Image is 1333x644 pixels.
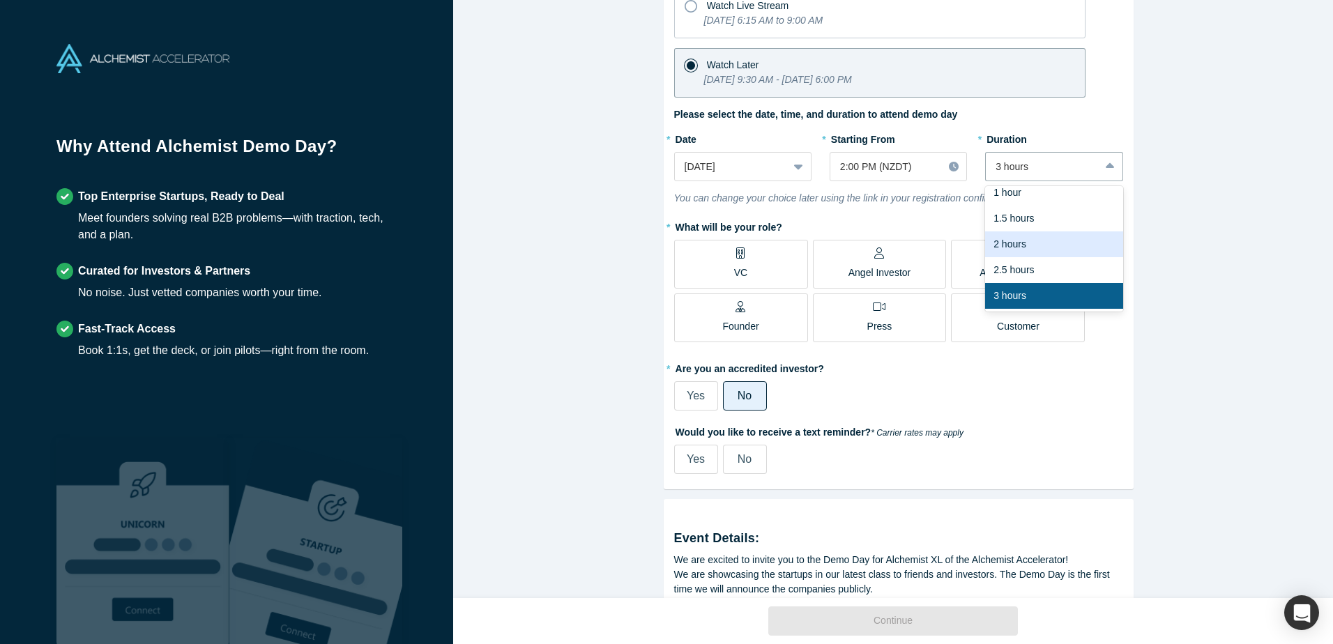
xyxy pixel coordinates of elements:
div: 3 hours [985,283,1122,309]
label: Duration [985,128,1122,147]
div: No noise. Just vetted companies worth your time. [78,284,322,301]
label: Please select the date, time, and duration to attend demo day [674,107,958,122]
strong: Top Enterprise Startups, Ready to Deal [78,190,284,202]
label: Are you an accredited investor? [674,357,1123,376]
div: 2 hours [985,231,1122,257]
img: Prism AI [229,438,402,644]
em: * Carrier rates may apply [871,428,963,438]
div: Book 1:1s, get the deck, or join pilots—right from the room. [78,342,369,359]
p: VC [734,266,747,280]
span: Yes [687,453,705,465]
span: Watch Later [707,59,759,70]
span: No [738,390,752,401]
label: What will be your role? [674,215,1123,235]
div: Meet founders solving real B2B problems—with traction, tech, and a plan. [78,210,397,243]
label: Would you like to receive a text reminder? [674,420,1123,440]
div: We are showcasing the startups in our latest class to friends and investors. The Demo Day is the ... [674,567,1123,597]
div: We are excited to invite you to the Demo Day for Alchemist XL of the Alchemist Accelerator! [674,553,1123,567]
p: Press [867,319,892,334]
p: Customer [997,319,1039,334]
p: Alchemist Partner [980,266,1056,280]
span: Yes [687,390,705,401]
strong: Fast-Track Access [78,323,176,335]
div: 1 hour [985,180,1122,206]
p: Angel Investor [848,266,911,280]
button: Continue [768,606,1018,636]
div: 1.5 hours [985,206,1122,231]
img: Robust Technologies [56,438,229,644]
i: [DATE] 6:15 AM to 9:00 AM [704,15,823,26]
label: Starting From [830,128,895,147]
strong: Event Details: [674,531,760,545]
i: [DATE] 9:30 AM - [DATE] 6:00 PM [704,74,852,85]
div: 2.5 hours [985,257,1122,283]
img: Alchemist Accelerator Logo [56,44,229,73]
h1: Why Attend Alchemist Demo Day? [56,134,397,169]
i: You can change your choice later using the link in your registration confirmation email. [674,192,1046,204]
span: No [738,453,752,465]
p: Founder [722,319,759,334]
strong: Curated for Investors & Partners [78,265,250,277]
label: Date [674,128,812,147]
